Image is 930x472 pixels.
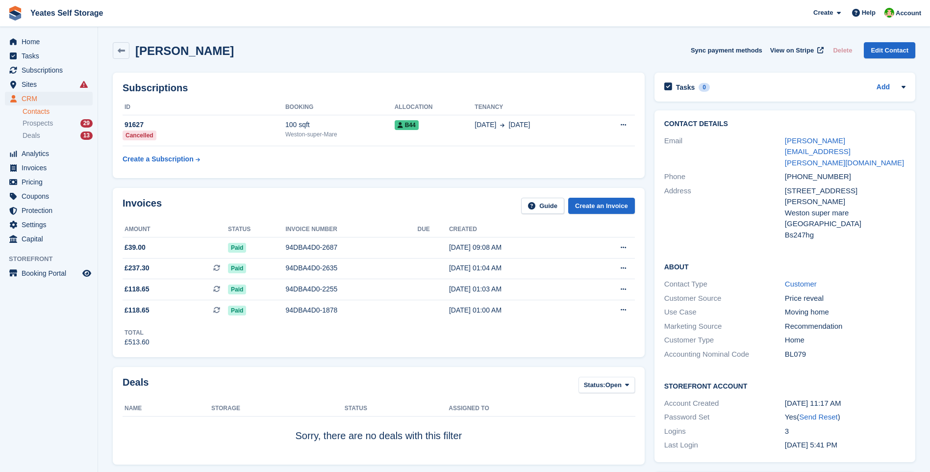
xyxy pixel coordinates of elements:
[23,131,93,141] a: Deals 13
[22,147,80,160] span: Analytics
[785,185,905,208] div: [STREET_ADDRESS][PERSON_NAME]
[418,222,449,237] th: Due
[475,100,591,115] th: Tenancy
[664,135,785,169] div: Email
[345,401,449,417] th: Status
[5,35,93,49] a: menu
[5,175,93,189] a: menu
[211,401,345,417] th: Storage
[799,413,837,421] a: Send Reset
[862,8,876,18] span: Help
[770,46,814,55] span: View on Stripe
[578,377,635,393] button: Status: Open
[5,78,93,91] a: menu
[123,82,635,94] h2: Subscriptions
[449,305,582,315] div: [DATE] 01:00 AM
[125,305,150,315] span: £118.65
[22,92,80,105] span: CRM
[664,321,785,332] div: Marketing Source
[123,154,194,164] div: Create a Subscription
[285,263,417,273] div: 94DBA4D0-2635
[22,35,80,49] span: Home
[23,131,40,140] span: Deals
[9,254,98,264] span: Storefront
[664,335,785,346] div: Customer Type
[568,198,635,214] a: Create an Invoice
[395,100,475,115] th: Allocation
[785,335,905,346] div: Home
[22,218,80,232] span: Settings
[449,242,582,253] div: [DATE] 09:08 AM
[664,398,785,409] div: Account Created
[521,198,564,214] a: Guide
[80,131,93,140] div: 13
[228,222,285,237] th: Status
[605,380,622,390] span: Open
[5,92,93,105] a: menu
[449,401,634,417] th: Assigned to
[829,42,856,58] button: Delete
[22,161,80,175] span: Invoices
[228,243,246,253] span: Paid
[664,381,905,391] h2: Storefront Account
[285,222,417,237] th: Invoice number
[80,119,93,128] div: 29
[125,242,146,253] span: £39.00
[123,198,162,214] h2: Invoices
[877,82,890,93] a: Add
[475,120,496,130] span: [DATE]
[664,307,785,318] div: Use Case
[285,305,417,315] div: 94DBA4D0-1878
[22,232,80,246] span: Capital
[785,230,905,241] div: Bs247hg
[449,284,582,294] div: [DATE] 01:03 AM
[123,120,285,130] div: 91627
[5,147,93,160] a: menu
[664,171,785,183] div: Phone
[785,218,905,230] div: [GEOGRAPHIC_DATA]
[125,284,150,294] span: £118.65
[664,185,785,241] div: Address
[785,426,905,437] div: 3
[5,218,93,232] a: menu
[123,222,228,237] th: Amount
[664,349,785,360] div: Accounting Nominal Code
[664,426,785,437] div: Logins
[766,42,826,58] a: View on Stripe
[785,280,817,288] a: Customer
[5,63,93,77] a: menu
[664,293,785,304] div: Customer Source
[123,401,211,417] th: Name
[81,267,93,279] a: Preview store
[295,430,462,441] span: Sorry, there are no deals with this filter
[785,171,905,183] div: [PHONE_NUMBER]
[8,6,23,21] img: stora-icon-8386f47178a22dfd0bd8f6a31ec36ba5ce8667c1dd55bd0f319d3a0aa187defe.svg
[664,120,905,128] h2: Contact Details
[23,119,53,128] span: Prospects
[584,380,605,390] span: Status:
[285,100,395,115] th: Booking
[691,42,762,58] button: Sync payment methods
[285,284,417,294] div: 94DBA4D0-2255
[864,42,915,58] a: Edit Contact
[785,208,905,219] div: Weston super mare
[285,242,417,253] div: 94DBA4D0-2687
[80,80,88,88] i: Smart entry sync failures have occurred
[5,266,93,280] a: menu
[785,398,905,409] div: [DATE] 11:17 AM
[785,321,905,332] div: Recommendation
[5,189,93,203] a: menu
[123,100,285,115] th: ID
[884,8,894,18] img: Angela Field
[508,120,530,130] span: [DATE]
[449,263,582,273] div: [DATE] 01:04 AM
[785,349,905,360] div: BL079
[135,44,234,57] h2: [PERSON_NAME]
[664,440,785,451] div: Last Login
[123,377,149,395] h2: Deals
[23,107,93,116] a: Contacts
[785,136,904,167] a: [PERSON_NAME][EMAIL_ADDRESS][PERSON_NAME][DOMAIN_NAME]
[23,118,93,129] a: Prospects 29
[813,8,833,18] span: Create
[22,63,80,77] span: Subscriptions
